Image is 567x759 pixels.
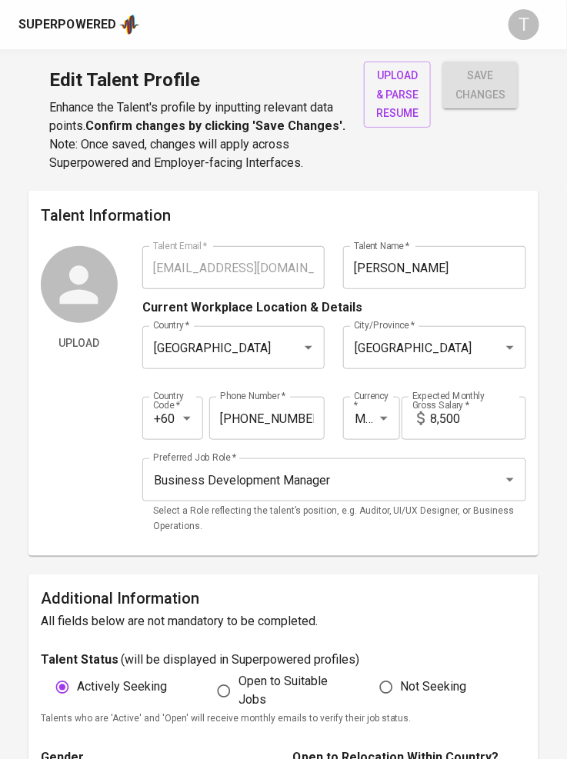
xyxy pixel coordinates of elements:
h6: Additional Information [41,587,526,611]
p: Enhance the Talent's profile by inputting relevant data points. Note: Once saved, changes will ap... [49,98,345,172]
span: upload & parse resume [376,66,419,123]
button: Open [499,469,521,491]
button: Open [176,408,198,429]
img: app logo [119,13,140,36]
h6: Talent Information [41,203,526,228]
span: Actively Seeking [77,678,167,697]
div: T [509,9,539,40]
div: Superpowered [18,16,116,34]
h1: Edit Talent Profile [49,62,345,98]
button: Upload [41,329,118,358]
h6: All fields below are not mandatory to be completed. [41,611,526,633]
button: Open [373,408,395,429]
b: Confirm changes by clicking 'Save Changes'. [85,118,345,133]
p: Current Workplace Location & Details [142,298,362,317]
button: Open [298,337,319,358]
p: Select a Role reflecting the talent’s position, e.g. Auditor, UI/UX Designer, or Business Operati... [153,504,515,534]
button: Open [499,337,521,358]
p: Talent Status [41,651,118,670]
span: Open to Suitable Jobs [238,673,336,710]
span: Not Seeking [401,678,467,697]
p: Talents who are 'Active' and 'Open' will receive monthly emails to verify their job status. [41,712,526,727]
a: Superpoweredapp logo [18,13,140,36]
span: save changes [455,66,505,104]
button: upload & parse resume [364,62,431,128]
span: Upload [47,334,112,353]
p: ( will be displayed in Superpowered profiles ) [121,651,359,670]
button: save changes [443,62,518,108]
